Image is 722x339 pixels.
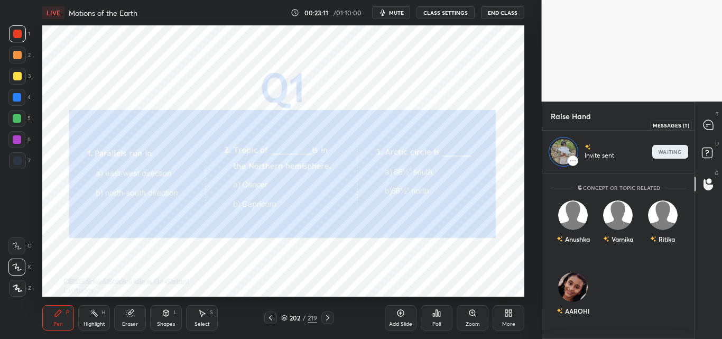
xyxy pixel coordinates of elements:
[558,272,588,302] img: c286b955cdaa454fb716879988a554c5.jpg
[122,322,138,327] div: Eraser
[372,6,410,19] button: mute
[585,151,614,160] p: Invite sent
[432,322,441,327] div: Poll
[558,200,588,230] img: default.png
[9,25,30,42] div: 1
[556,236,562,242] img: no-rating-badge.077c3623.svg
[157,322,175,327] div: Shapes
[8,131,31,148] div: 6
[542,102,599,130] p: Raise Hand
[658,149,682,154] p: waiting
[542,173,695,339] div: grid
[502,322,515,327] div: More
[8,110,31,127] div: 5
[659,234,675,244] div: Ritika
[9,280,31,297] div: Z
[8,89,31,106] div: 4
[9,68,31,85] div: 3
[53,322,63,327] div: Pen
[551,139,576,164] img: 55fec24c4f9040a4ae22ff9ccf469de5.jpg
[101,310,105,315] div: H
[389,322,412,327] div: Add Slide
[572,181,664,195] p: Concept or Topic related
[564,234,589,244] div: Anushka
[174,310,177,315] div: L
[8,237,31,254] div: C
[556,308,562,314] img: no-rating-badge.077c3623.svg
[195,322,210,327] div: Select
[647,200,677,230] img: default.png
[416,6,475,19] button: CLASS SETTINGS
[564,306,589,316] div: AAROHI
[84,322,105,327] div: Highlight
[568,155,578,166] img: rah-connecting.9303c4bf.svg
[466,322,480,327] div: Zoom
[42,6,64,19] div: LIVE
[715,140,719,148] p: D
[210,310,213,315] div: S
[611,234,633,244] div: Varnika
[9,152,31,169] div: 7
[715,169,719,177] p: G
[389,9,404,16] span: mute
[290,315,300,321] div: 202
[308,313,317,323] div: 219
[603,200,633,230] img: default.png
[69,8,137,18] h4: Motions of the Earth
[302,315,306,321] div: /
[481,6,524,19] button: End Class
[603,236,609,242] img: no-rating-badge.077c3623.svg
[66,310,69,315] div: P
[650,121,692,130] div: Messages (T)
[650,236,656,242] img: no-rating-badge.077c3623.svg
[716,110,719,118] p: T
[9,47,31,63] div: 2
[585,144,591,150] img: no-rating-badge.077c3623.svg
[8,259,31,276] div: X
